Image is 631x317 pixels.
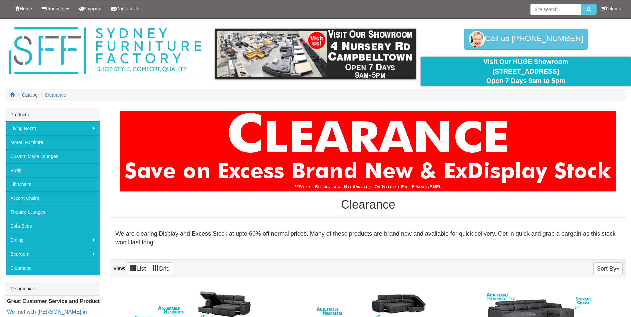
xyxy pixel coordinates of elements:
[127,262,149,275] a: List
[120,111,616,192] img: Clearance
[215,29,415,79] img: showroom.gif
[5,261,100,275] a: Clearance
[5,247,100,261] a: Bedroom
[7,298,100,304] b: Great Customer Service and Product
[5,121,100,135] a: Living Room
[5,282,100,296] div: Testimonials
[113,266,125,271] strong: View:
[601,5,621,12] li: 0 items
[6,25,205,77] img: Sydney Furniture Factory
[5,135,100,149] a: Moran Furniture
[5,205,100,219] a: Theatre Lounges
[5,163,100,177] a: Rugs
[106,0,144,17] a: Contact Us
[74,0,107,17] a: Shipping
[5,149,100,163] a: Custom Made Lounges
[37,0,74,17] a: Products
[5,191,100,205] a: Accent Chairs
[593,262,623,275] button: Sort By
[5,233,100,247] a: Dining
[5,108,100,121] div: Products
[46,6,64,11] span: Products
[45,92,66,98] a: Clearance
[149,262,173,275] a: Grid
[84,6,102,11] span: Shipping
[110,224,626,252] div: We are clearing Display and Excess Stock at upto 60% off normal prices. Many of these products ar...
[110,198,626,211] h1: Clearance
[5,177,100,191] a: Lift Chairs
[22,92,38,98] a: Catalog
[530,4,581,15] input: Site search
[20,6,32,11] span: Home
[10,0,37,17] a: Home
[116,6,139,11] span: Contact Us
[426,57,626,86] div: Visit Our HUGE Showroom [STREET_ADDRESS] Open 7 Days 9am to 5pm
[5,219,100,233] a: Sofa Beds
